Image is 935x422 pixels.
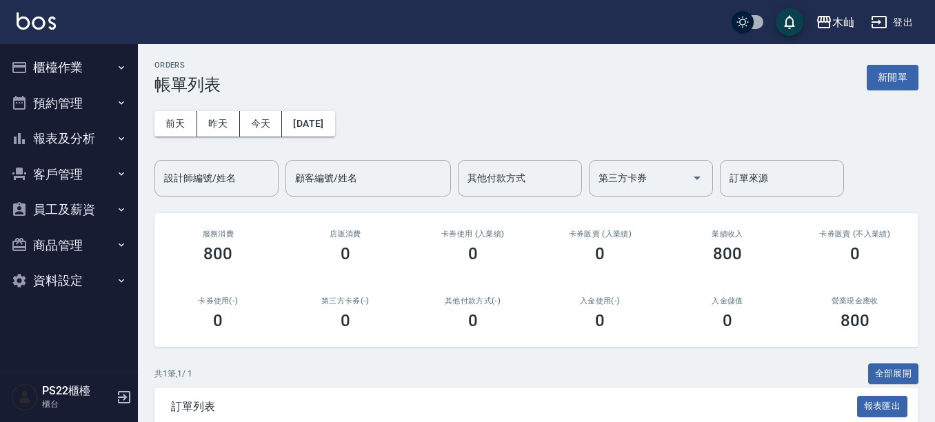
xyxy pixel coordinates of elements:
img: Logo [17,12,56,30]
h2: 第三方卡券(-) [299,297,393,305]
h3: 0 [850,244,860,263]
button: Open [686,167,708,189]
h3: 0 [468,244,478,263]
button: save [776,8,803,36]
h2: 其他付款方式(-) [425,297,520,305]
button: 全部展開 [868,363,919,385]
button: 昨天 [197,111,240,137]
h2: 店販消費 [299,230,393,239]
button: 登出 [865,10,918,35]
button: 客戶管理 [6,157,132,192]
h2: 入金儲值 [681,297,775,305]
button: 今天 [240,111,283,137]
a: 新開單 [867,70,918,83]
h3: 0 [595,311,605,330]
h3: 帳單列表 [154,75,221,94]
h3: 服務消費 [171,230,265,239]
button: [DATE] [282,111,334,137]
h5: PS22櫃檯 [42,384,112,398]
h3: 0 [213,311,223,330]
h3: 0 [341,311,350,330]
h3: 0 [595,244,605,263]
p: 櫃台 [42,398,112,410]
h3: 800 [203,244,232,263]
div: 木屾 [832,14,854,31]
button: 資料設定 [6,263,132,299]
h2: 業績收入 [681,230,775,239]
button: 報表及分析 [6,121,132,157]
h2: 卡券販賣 (入業績) [553,230,647,239]
button: 員工及薪資 [6,192,132,228]
h3: 800 [841,311,869,330]
img: Person [11,383,39,411]
h3: 0 [341,244,350,263]
h2: ORDERS [154,61,221,70]
button: 櫃檯作業 [6,50,132,86]
h2: 卡券使用 (入業績) [425,230,520,239]
button: 木屾 [810,8,860,37]
button: 前天 [154,111,197,137]
h2: 入金使用(-) [553,297,647,305]
h3: 800 [713,244,742,263]
h3: 0 [723,311,732,330]
h2: 卡券販賣 (不入業績) [807,230,902,239]
h2: 營業現金應收 [807,297,902,305]
a: 報表匯出 [857,399,908,412]
span: 訂單列表 [171,400,857,414]
button: 預約管理 [6,86,132,121]
p: 共 1 筆, 1 / 1 [154,368,192,380]
button: 商品管理 [6,228,132,263]
button: 新開單 [867,65,918,90]
h3: 0 [468,311,478,330]
button: 報表匯出 [857,396,908,417]
h2: 卡券使用(-) [171,297,265,305]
